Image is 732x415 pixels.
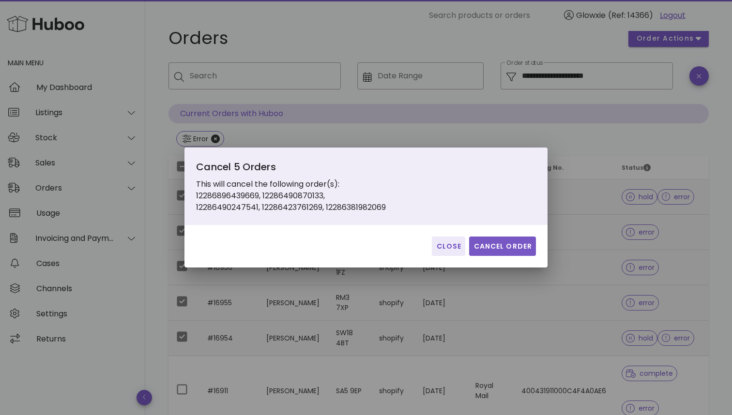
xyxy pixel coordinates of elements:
[436,241,461,252] span: Close
[473,241,532,252] span: Cancel Order
[196,159,413,178] div: Cancel 5 Orders
[432,237,465,256] button: Close
[196,159,413,213] div: This will cancel the following order(s): 12286896439669, 12286490870133, 12286490247541, 12286423...
[469,237,536,256] button: Cancel Order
